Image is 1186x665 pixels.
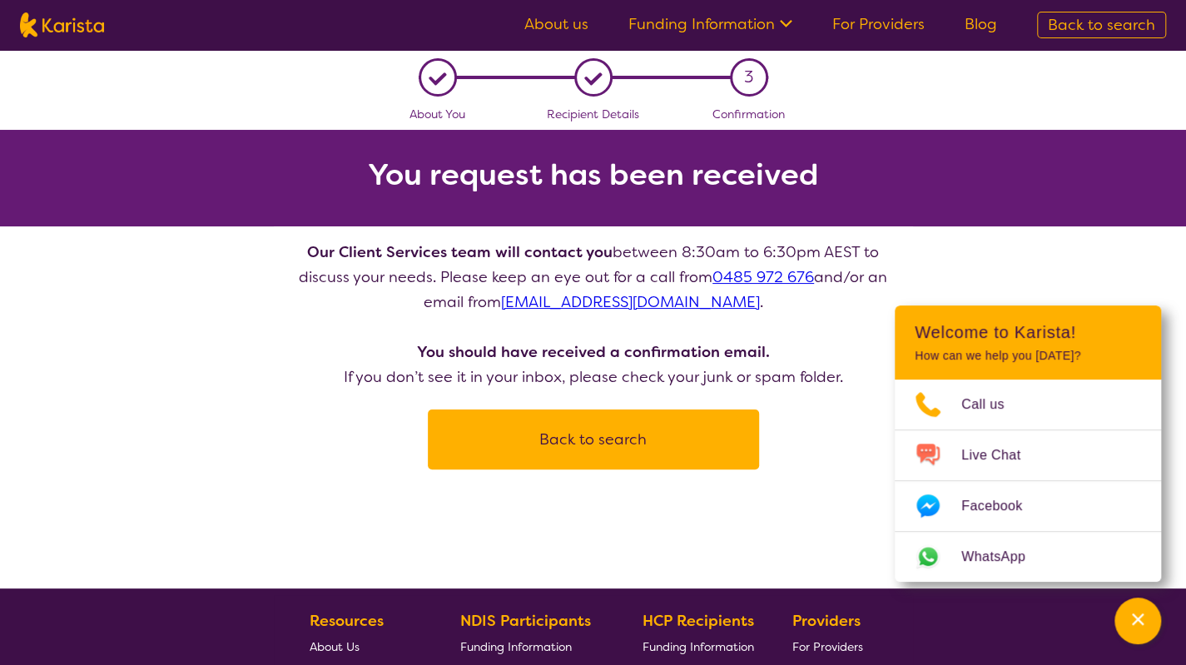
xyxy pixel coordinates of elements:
[424,65,450,91] div: L
[417,342,770,362] b: You should have received a confirmation email.
[895,532,1161,582] a: Web link opens in a new tab.
[1048,15,1155,35] span: Back to search
[744,65,753,90] span: 3
[294,240,893,390] p: between 8:30am to 6:30pm AEST to discuss your needs. Please keep an eye out for a call from and/o...
[961,443,1040,468] span: Live Chat
[961,392,1025,417] span: Call us
[580,65,606,91] div: L
[965,14,997,34] a: Blog
[1114,598,1161,644] button: Channel Menu
[547,107,639,122] span: Recipient Details
[368,160,819,190] h2: You request has been received
[310,633,421,659] a: About Us
[428,409,759,469] a: Back to search
[642,611,753,631] b: HCP Recipients
[895,305,1161,582] div: Channel Menu
[448,414,739,464] button: Back to search
[915,322,1141,342] h2: Welcome to Karista!
[628,14,792,34] a: Funding Information
[712,107,785,122] span: Confirmation
[792,633,870,659] a: For Providers
[792,611,861,631] b: Providers
[310,611,384,631] b: Resources
[409,107,465,122] span: About You
[460,639,572,654] span: Funding Information
[460,611,591,631] b: NDIS Participants
[915,349,1141,363] p: How can we help you [DATE]?
[961,494,1042,519] span: Facebook
[712,267,814,287] a: 0485 972 676
[501,292,760,312] a: [EMAIL_ADDRESS][DOMAIN_NAME]
[832,14,925,34] a: For Providers
[310,639,360,654] span: About Us
[20,12,104,37] img: Karista logo
[307,242,613,262] b: Our Client Services team will contact you
[961,544,1045,569] span: WhatsApp
[524,14,588,34] a: About us
[1037,12,1166,38] a: Back to search
[642,633,753,659] a: Funding Information
[460,633,603,659] a: Funding Information
[895,380,1161,582] ul: Choose channel
[792,639,863,654] span: For Providers
[642,639,753,654] span: Funding Information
